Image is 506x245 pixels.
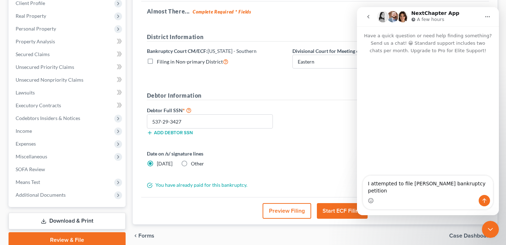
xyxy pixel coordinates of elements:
label: Bankruptcy Court CM/ECF: [147,47,257,55]
span: Income [16,128,32,134]
label: Debtor Full SSN [143,106,289,114]
span: Additional Documents [16,192,66,198]
a: Unsecured Nonpriority Claims [10,73,126,86]
span: Personal Property [16,26,56,32]
a: Secured Claims [10,48,126,61]
iframe: Intercom live chat [482,221,499,238]
button: chevron_left Forms [133,233,164,239]
span: Miscellaneous [16,153,47,159]
span: Means Test [16,179,40,185]
a: Unsecured Priority Claims [10,61,126,73]
span: Expenses [16,141,36,147]
span: Lawsuits [16,89,35,96]
span: SOFA Review [16,166,45,172]
a: Case Dashboard chevron_right [449,233,497,239]
div: You have already paid for this bankruptcy. [143,181,434,189]
button: Start ECF Filing [317,203,368,219]
span: Executory Contracts [16,102,61,108]
span: [DATE] [157,160,172,167]
span: Secured Claims [16,51,50,57]
i: chevron_left [133,233,138,239]
strong: Complete Required * Fields [193,9,251,15]
a: SOFA Review [10,163,126,176]
label: Divisional Court for Meeting of Creditors Hearing [292,47,404,55]
button: Preview Filing [263,203,311,219]
span: Other [191,160,204,167]
a: Download & Print [9,213,126,229]
span: [US_STATE] - Southern [208,48,257,54]
span: Real Property [16,13,46,19]
span: Case Dashboard [449,233,492,239]
a: Executory Contracts [10,99,126,112]
span: Property Analysis [16,38,55,44]
span: Codebtors Insiders & Notices [16,115,80,121]
a: Property Analysis [10,35,126,48]
a: Lawsuits [10,86,126,99]
input: XXX-XX-XXXX [147,114,273,129]
span: Filing in Non-primary District [157,59,223,65]
h5: Debtor Information [147,91,431,100]
span: Forms [138,233,154,239]
h5: District Information [147,33,431,42]
label: Date on /s/ signature lines [147,150,285,157]
button: Add debtor SSN [147,130,193,136]
iframe: Intercom live chat [357,7,499,215]
span: Unsecured Nonpriority Claims [16,77,83,83]
span: Unsecured Priority Claims [16,64,74,70]
h5: Almost There... [147,7,484,16]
